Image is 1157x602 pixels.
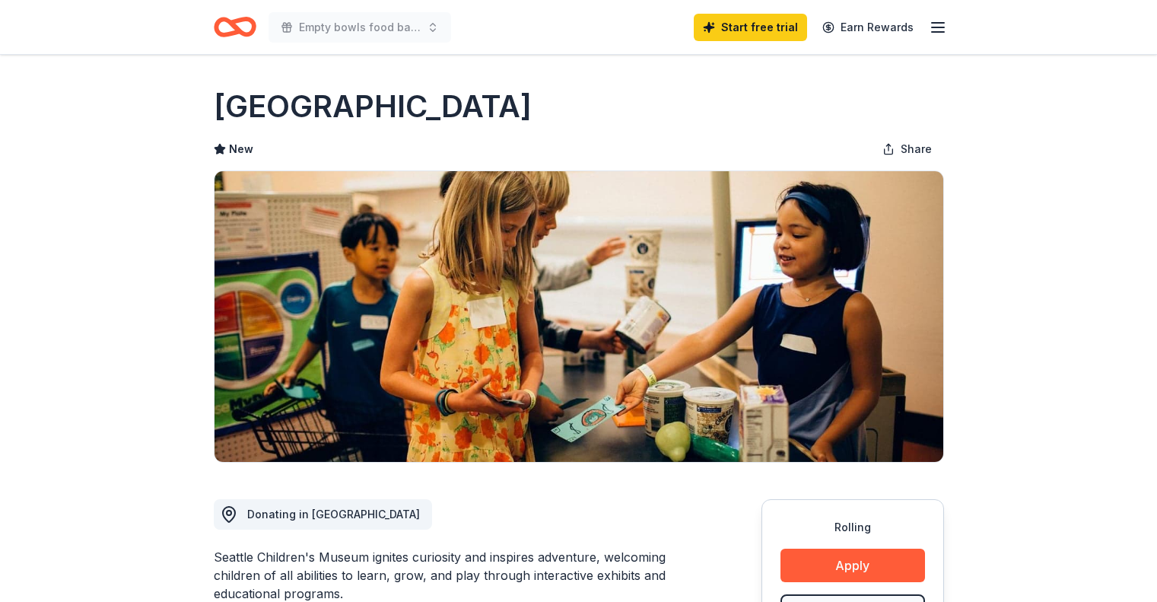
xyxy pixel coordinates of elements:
button: Apply [780,549,925,582]
img: Image for Seattle Children's Museum [215,171,943,462]
a: Earn Rewards [813,14,923,41]
a: Home [214,9,256,45]
a: Start free trial [694,14,807,41]
h1: [GEOGRAPHIC_DATA] [214,85,532,128]
div: Rolling [780,518,925,537]
button: Empty bowls food bank gala [269,12,451,43]
span: Empty bowls food bank gala [299,18,421,37]
span: New [229,140,253,158]
span: Donating in [GEOGRAPHIC_DATA] [247,508,420,521]
span: Share [901,140,932,158]
button: Share [870,134,944,164]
